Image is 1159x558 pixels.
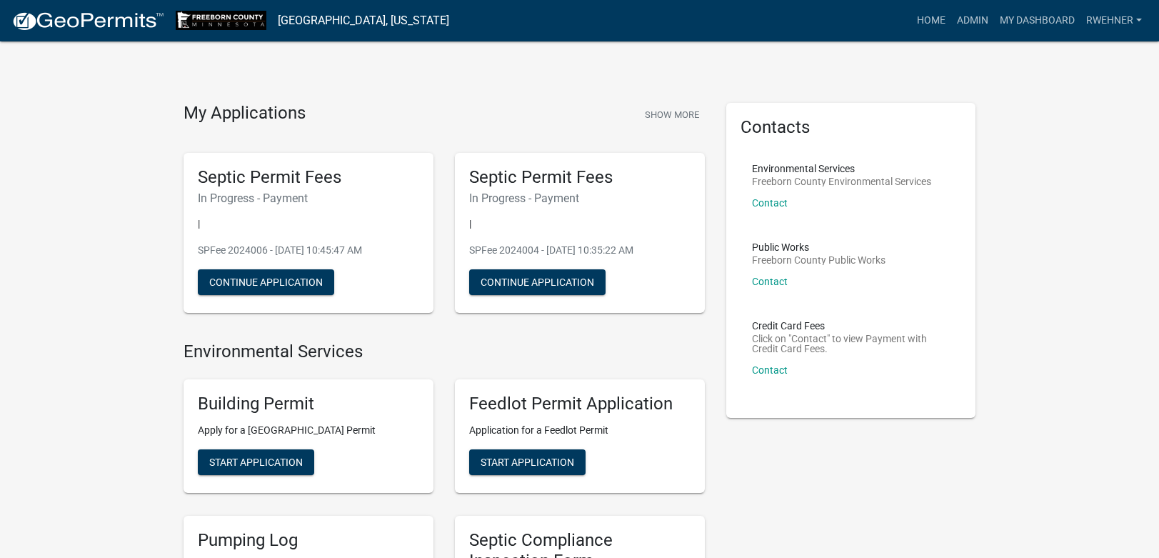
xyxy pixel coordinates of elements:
a: Home [911,7,951,34]
img: Freeborn County, Minnesota [176,11,266,30]
h5: Septic Permit Fees [198,167,419,188]
p: SPFee 2024004 - [DATE] 10:35:22 AM [469,243,691,258]
button: Continue Application [469,269,606,295]
h6: In Progress - Payment [198,191,419,205]
h5: Feedlot Permit Application [469,394,691,414]
button: Continue Application [198,269,334,295]
a: My Dashboard [994,7,1080,34]
a: Admin [951,7,994,34]
a: rwehner [1080,7,1148,34]
button: Start Application [198,449,314,475]
p: Public Works [752,242,885,252]
p: Freeborn County Public Works [752,255,885,265]
p: | [469,216,691,231]
span: Start Application [209,457,303,468]
h5: Building Permit [198,394,419,414]
p: Freeborn County Environmental Services [752,176,931,186]
h5: Septic Permit Fees [469,167,691,188]
p: Environmental Services [752,164,931,174]
p: Application for a Feedlot Permit [469,423,691,438]
p: Credit Card Fees [752,321,950,331]
p: | [198,216,419,231]
a: Contact [752,197,788,209]
p: Apply for a [GEOGRAPHIC_DATA] Permit [198,423,419,438]
h5: Contacts [741,117,962,138]
button: Start Application [469,449,586,475]
h4: Environmental Services [184,342,705,362]
a: Contact [752,364,788,376]
button: Show More [639,103,705,126]
a: Contact [752,276,788,287]
h6: In Progress - Payment [469,191,691,205]
h4: My Applications [184,103,306,124]
a: [GEOGRAPHIC_DATA], [US_STATE] [278,9,449,33]
p: Click on "Contact" to view Payment with Credit Card Fees. [752,334,950,354]
h5: Pumping Log [198,530,419,551]
span: Start Application [481,457,574,468]
p: SPFee 2024006 - [DATE] 10:45:47 AM [198,243,419,258]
